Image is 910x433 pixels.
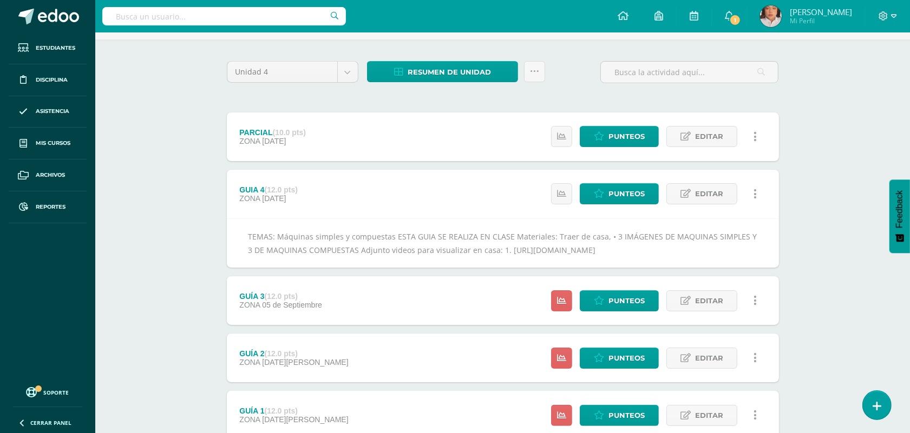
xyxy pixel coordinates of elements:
[695,348,723,368] span: Editar
[36,44,75,52] span: Estudiantes
[760,5,782,27] img: cb9b46a7d0ec1fd89619bc2c7c27efb6.png
[9,64,87,96] a: Disciplina
[273,128,306,137] strong: (10.0 pts)
[36,107,69,116] span: Asistencia
[239,185,298,194] div: GUIA 4
[9,159,87,191] a: Archivos
[790,6,852,17] span: [PERSON_NAME]
[265,292,298,301] strong: (12.0 pts)
[367,61,518,82] a: Resumen de unidad
[695,126,723,146] span: Editar
[695,405,723,425] span: Editar
[580,348,659,369] a: Punteos
[601,62,778,83] input: Busca la actividad aquí...
[729,14,741,26] span: 1
[239,194,260,203] span: ZONA
[695,291,723,311] span: Editar
[239,292,322,301] div: GUÍA 3
[895,190,905,228] span: Feedback
[790,16,852,25] span: Mi Perfil
[408,62,491,82] span: Resumen de unidad
[9,191,87,223] a: Reportes
[239,137,260,145] span: ZONA
[36,139,70,148] span: Mis cursos
[265,185,298,194] strong: (12.0 pts)
[36,203,66,211] span: Reportes
[13,384,82,399] a: Soporte
[580,183,659,204] a: Punteos
[102,7,346,25] input: Busca un usuario...
[608,291,645,311] span: Punteos
[239,358,260,367] span: ZONA
[580,290,659,311] a: Punteos
[227,62,358,82] a: Unidad 4
[695,184,723,204] span: Editar
[608,348,645,368] span: Punteos
[262,194,286,203] span: [DATE]
[36,76,68,84] span: Disciplina
[36,171,65,179] span: Archivos
[239,415,260,424] span: ZONA
[9,128,87,159] a: Mis cursos
[608,126,645,146] span: Punteos
[580,126,659,147] a: Punteos
[580,405,659,426] a: Punteos
[239,128,306,137] div: PARCIAL
[239,349,348,358] div: GUÍA 2
[262,137,286,145] span: [DATE]
[608,405,645,425] span: Punteos
[265,349,298,358] strong: (12.0 pts)
[262,415,348,424] span: [DATE][PERSON_NAME]
[239,407,348,415] div: GUÍA 1
[9,32,87,64] a: Estudiantes
[239,301,260,309] span: ZONA
[9,96,87,128] a: Asistencia
[265,407,298,415] strong: (12.0 pts)
[262,301,322,309] span: 05 de Septiembre
[44,389,69,396] span: Soporte
[608,184,645,204] span: Punteos
[889,179,910,253] button: Feedback - Mostrar encuesta
[227,218,779,268] div: TEMAS: Máquinas simples y compuestas ESTA GUIA SE REALIZA EN CLASE Materiales: Traer de casa, • 3...
[262,358,348,367] span: [DATE][PERSON_NAME]
[235,62,329,82] span: Unidad 4
[30,419,71,427] span: Cerrar panel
